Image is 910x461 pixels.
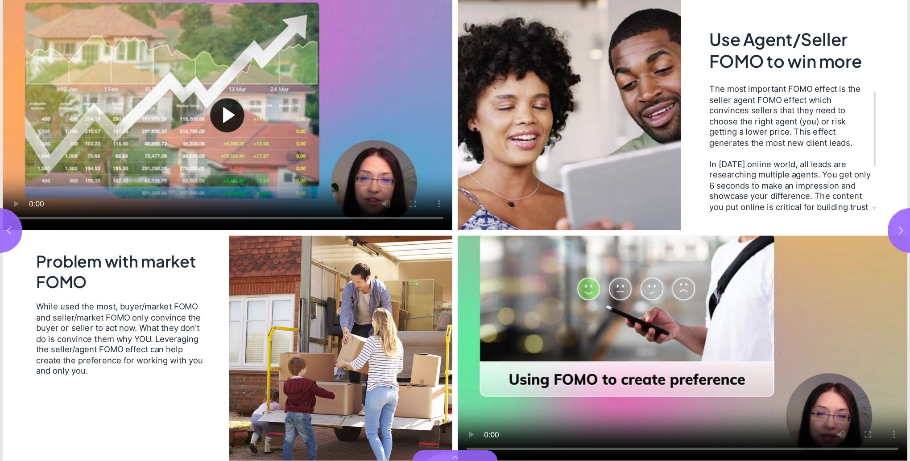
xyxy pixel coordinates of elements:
[36,251,206,293] h2: Problem with market FOMO
[458,235,907,461] video: Video
[709,159,871,223] div: In [DATE] online world, all leads are researching multiple agents. You get only 6 seconds to make...
[709,84,871,148] div: The most important FOMO effect is the seller agent FOMO effect which convinces sellers that they ...
[709,29,874,75] h2: Use Agent/Seller FOMO to win more
[36,301,203,376] span: While used the most, buyer/market FOMO and seller/market FOMO only convince the buyer or seller t...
